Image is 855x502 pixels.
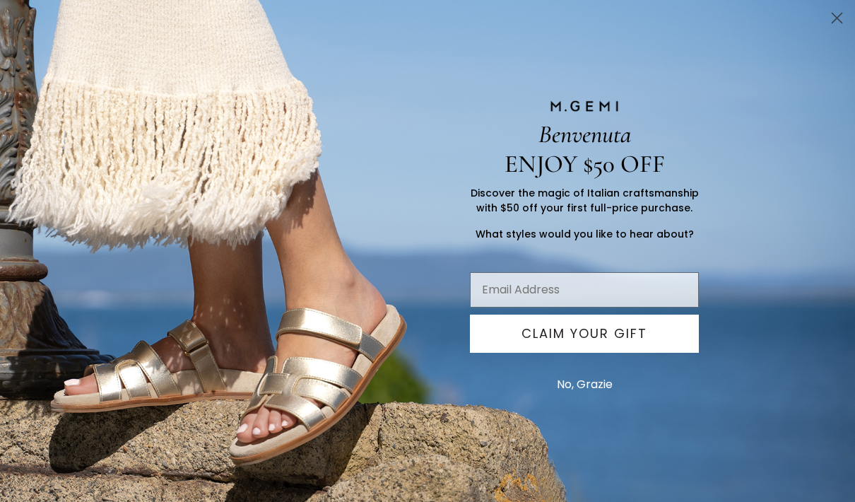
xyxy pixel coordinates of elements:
span: What styles would you like to hear about? [476,227,694,241]
button: No, Grazie [550,367,620,402]
span: Discover the magic of Italian craftsmanship with $50 off your first full-price purchase. [471,186,699,215]
span: Benvenuta [538,119,631,149]
span: ENJOY $50 OFF [505,149,665,179]
button: CLAIM YOUR GIFT [470,315,699,353]
button: Close dialog [825,6,849,30]
img: M.GEMI [549,100,620,112]
input: Email Address [470,272,699,308]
